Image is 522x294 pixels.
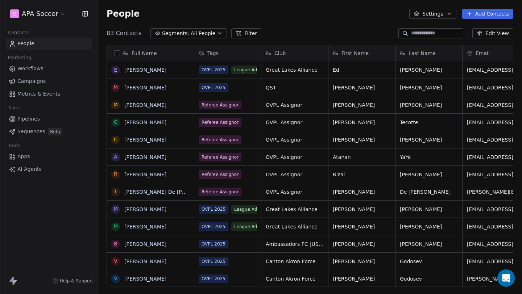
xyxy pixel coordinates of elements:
[5,102,24,113] span: Sales
[400,119,458,126] span: Tecotte
[497,269,515,287] div: Open Intercom Messenger
[113,101,118,109] div: M
[17,128,45,135] span: Sequences
[17,115,40,123] span: Pipelines
[5,27,32,38] span: Contacts
[124,119,166,125] a: [PERSON_NAME]
[6,38,92,50] a: People
[53,278,93,284] a: Help & Support
[194,45,261,61] div: Tags
[107,29,141,38] span: 83 Contacts
[199,188,241,196] span: Referee Assignor
[400,84,458,91] span: [PERSON_NAME]
[231,66,268,74] span: League Admin
[266,136,324,143] span: OVPL Assignor
[124,276,166,282] a: [PERSON_NAME]
[6,113,92,125] a: Pipelines
[333,84,391,91] span: [PERSON_NAME]
[333,206,391,213] span: [PERSON_NAME]
[199,118,241,127] span: Referee Assignor
[266,119,324,126] span: OVPL Assignor
[231,222,268,231] span: League Admin
[199,222,228,231] span: OVPL 2025
[199,66,228,74] span: OVPL 2025
[6,75,92,87] a: Campaigns
[113,84,118,91] div: M
[6,151,92,163] a: Apps
[400,240,458,248] span: [PERSON_NAME]
[266,206,324,213] span: Great Lakes Alliance
[266,101,324,109] span: OVPL Assignor
[60,278,93,284] span: Help & Support
[114,188,117,196] div: T
[17,90,60,98] span: Metrics & Events
[400,223,458,230] span: [PERSON_NAME]
[162,30,189,37] span: Segments:
[124,102,166,108] a: [PERSON_NAME]
[207,50,219,57] span: Tags
[17,165,42,173] span: AI Agents
[400,136,458,143] span: [PERSON_NAME]
[114,153,117,161] div: A
[124,259,166,264] a: [PERSON_NAME]
[266,154,324,161] span: OVPL Assignor
[472,28,513,38] button: Edit View
[333,258,391,265] span: [PERSON_NAME]
[231,205,268,214] span: League Admin
[113,205,118,213] div: M
[124,137,166,143] a: [PERSON_NAME]
[333,223,391,230] span: [PERSON_NAME]
[199,83,228,92] span: OVPL 2025
[266,275,324,282] span: Canton Akron Force
[124,85,166,91] a: [PERSON_NAME]
[12,10,16,17] span: O
[231,28,261,38] button: Filter
[22,9,58,18] span: APA Soccer
[400,275,458,282] span: Godosev
[266,171,324,178] span: OVPL Assignor
[462,9,513,19] button: Add Contacts
[114,136,117,143] div: C
[395,45,462,61] div: Last Name
[124,224,166,230] a: [PERSON_NAME]
[132,50,157,57] span: Full Name
[124,67,166,73] a: [PERSON_NAME]
[114,240,117,248] div: B
[400,154,458,161] span: YaYa
[199,257,228,266] span: OVPL 2025
[266,258,324,265] span: Canton Akron Force
[17,153,30,160] span: Apps
[124,241,166,247] a: [PERSON_NAME]
[48,128,62,135] span: Beta
[341,50,369,57] span: First Name
[124,154,166,160] a: [PERSON_NAME]
[266,223,324,230] span: Great Lakes Alliance
[400,171,458,178] span: [PERSON_NAME]
[266,240,324,248] span: Ambassadors FC [US_STATE]
[9,8,67,20] button: OAPA Soccer
[400,101,458,109] span: [PERSON_NAME]
[328,45,395,61] div: First Name
[107,61,194,287] div: grid
[5,140,23,151] span: Tools
[6,163,92,175] a: AI Agents
[199,170,241,179] span: Referee Assignor
[17,77,46,85] span: Campaigns
[199,135,241,144] span: Referee Assignor
[124,172,166,177] a: [PERSON_NAME]
[333,171,391,178] span: Rizal
[333,101,391,109] span: [PERSON_NAME]
[114,275,117,282] div: V
[400,206,458,213] span: [PERSON_NAME]
[333,136,391,143] span: [PERSON_NAME]
[6,126,92,138] a: SequencesBeta
[400,66,458,73] span: [PERSON_NAME]
[333,188,391,196] span: [PERSON_NAME]
[114,118,117,126] div: C
[409,50,436,57] span: Last Name
[114,257,117,265] div: V
[114,66,117,74] div: E
[17,65,43,72] span: Workflows
[107,8,140,19] span: People
[199,240,228,248] span: OVPL 2025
